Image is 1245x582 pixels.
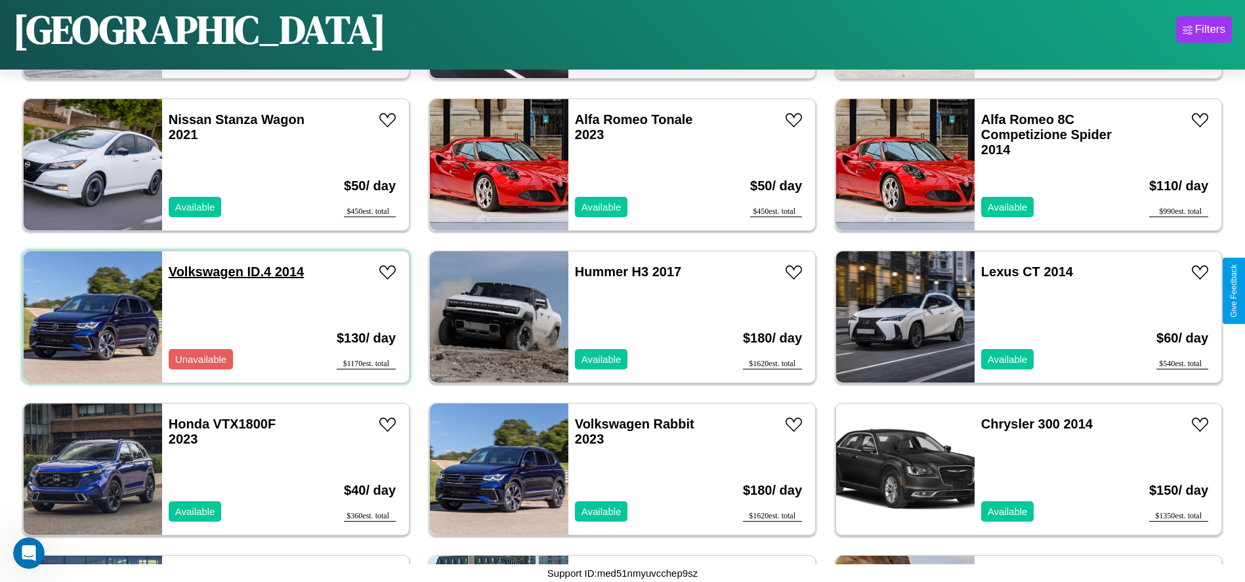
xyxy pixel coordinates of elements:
div: Give Feedback [1229,264,1238,318]
p: Available [988,503,1028,520]
div: $ 450 est. total [344,207,396,217]
h3: $ 130 / day [337,318,396,359]
h1: [GEOGRAPHIC_DATA] [13,3,386,56]
p: Available [988,350,1028,368]
div: $ 450 est. total [750,207,802,217]
p: Available [581,350,622,368]
iframe: Intercom live chat [13,537,45,569]
div: $ 360 est. total [344,511,396,522]
p: Unavailable [175,350,226,368]
a: Nissan Stanza Wagon 2021 [169,112,305,142]
p: Available [175,198,215,216]
h3: $ 50 / day [344,165,396,207]
a: Volkswagen Rabbit 2023 [575,417,694,446]
div: $ 540 est. total [1156,359,1208,369]
h3: $ 50 / day [750,165,802,207]
p: Available [581,503,622,520]
a: Chrysler 300 2014 [981,417,1093,431]
h3: $ 110 / day [1149,165,1208,207]
p: Support ID: med51nmyuvcchep9sz [547,564,698,582]
h3: $ 150 / day [1149,470,1208,511]
h3: $ 180 / day [743,318,802,359]
div: $ 1350 est. total [1149,511,1208,522]
h3: $ 40 / day [344,470,396,511]
a: Alfa Romeo Tonale 2023 [575,112,693,142]
div: $ 1170 est. total [337,359,396,369]
h3: $ 180 / day [743,470,802,511]
div: $ 1620 est. total [743,511,802,522]
div: Filters [1195,23,1225,36]
p: Available [581,198,622,216]
div: $ 990 est. total [1149,207,1208,217]
button: Filters [1176,16,1232,43]
p: Available [988,198,1028,216]
div: $ 1620 est. total [743,359,802,369]
p: Available [175,503,215,520]
h3: $ 60 / day [1156,318,1208,359]
a: Hummer H3 2017 [575,264,681,279]
a: Alfa Romeo 8C Competizione Spider 2014 [981,112,1112,157]
a: Lexus CT 2014 [981,264,1073,279]
a: Honda VTX1800F 2023 [169,417,276,446]
a: Volkswagen ID.4 2014 [169,264,304,279]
